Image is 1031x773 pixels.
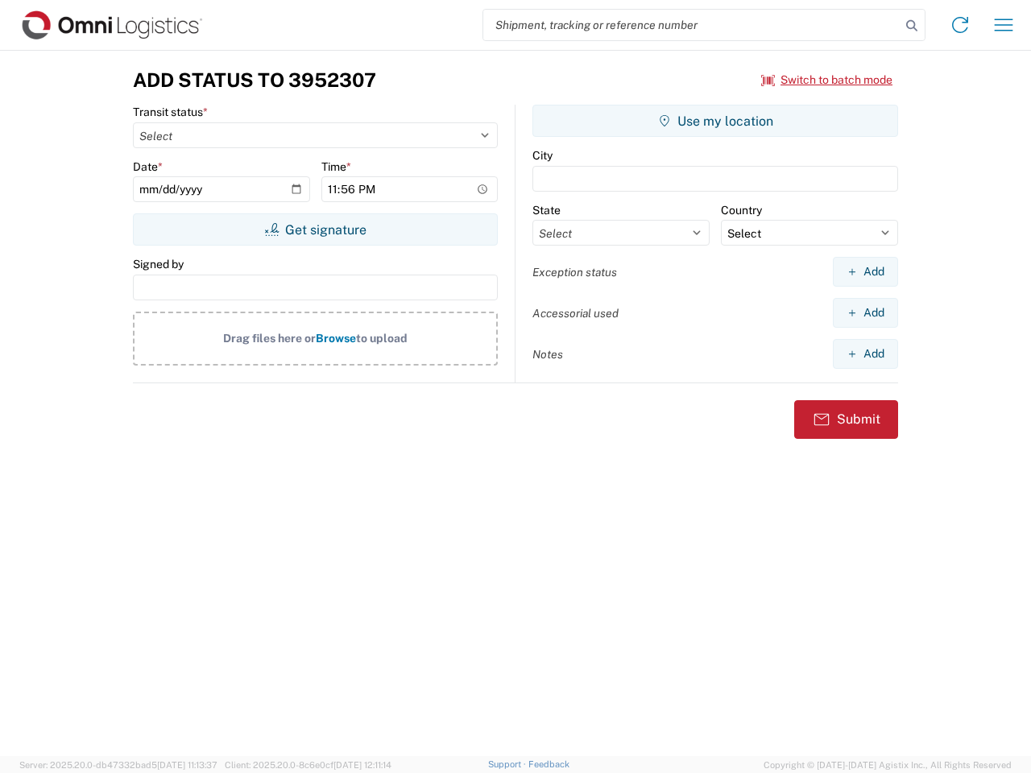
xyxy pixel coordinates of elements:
[721,203,762,217] label: Country
[19,760,217,770] span: Server: 2025.20.0-db47332bad5
[133,159,163,174] label: Date
[333,760,391,770] span: [DATE] 12:11:14
[356,332,408,345] span: to upload
[483,10,901,40] input: Shipment, tracking or reference number
[532,265,617,279] label: Exception status
[833,257,898,287] button: Add
[532,148,553,163] label: City
[133,257,184,271] label: Signed by
[133,213,498,246] button: Get signature
[133,68,376,92] h3: Add Status to 3952307
[532,347,563,362] label: Notes
[225,760,391,770] span: Client: 2025.20.0-8c6e0cf
[316,332,356,345] span: Browse
[223,332,316,345] span: Drag files here or
[528,759,569,769] a: Feedback
[794,400,898,439] button: Submit
[833,339,898,369] button: Add
[833,298,898,328] button: Add
[157,760,217,770] span: [DATE] 11:13:37
[133,105,208,119] label: Transit status
[532,105,898,137] button: Use my location
[321,159,351,174] label: Time
[488,759,528,769] a: Support
[761,67,892,93] button: Switch to batch mode
[532,306,619,320] label: Accessorial used
[764,758,1012,772] span: Copyright © [DATE]-[DATE] Agistix Inc., All Rights Reserved
[532,203,561,217] label: State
